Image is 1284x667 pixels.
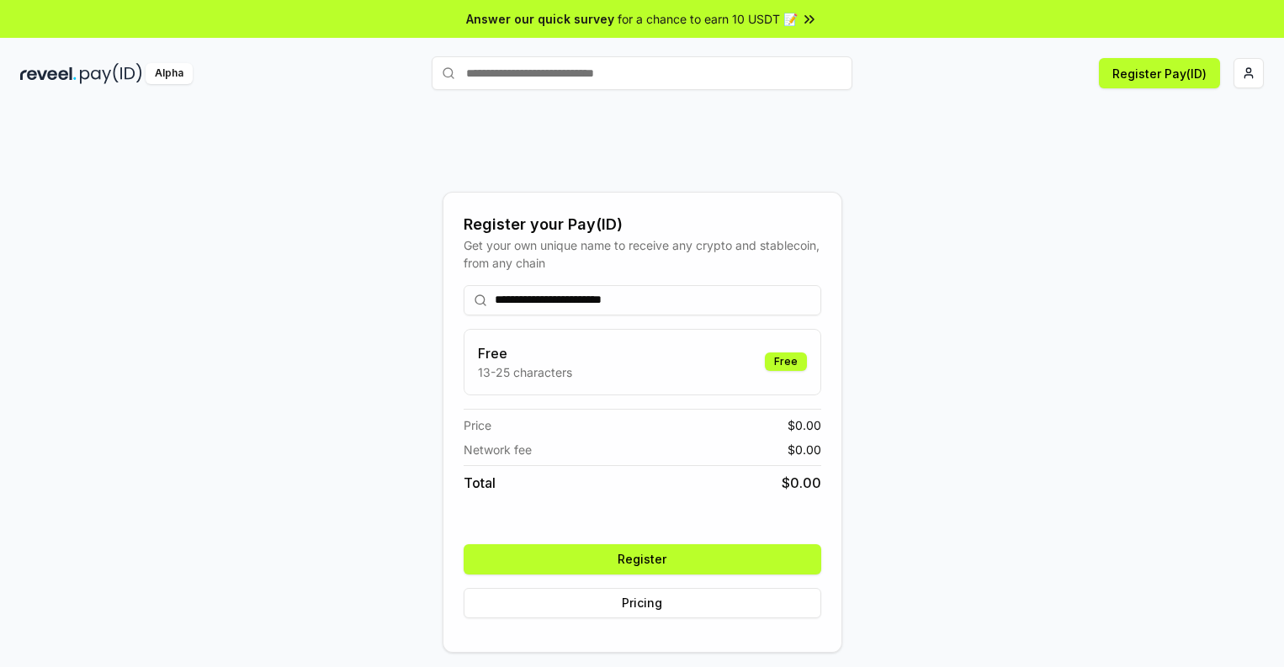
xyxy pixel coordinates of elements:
[464,236,821,272] div: Get your own unique name to receive any crypto and stablecoin, from any chain
[464,544,821,574] button: Register
[782,473,821,493] span: $ 0.00
[478,343,572,363] h3: Free
[146,63,193,84] div: Alpha
[478,363,572,381] p: 13-25 characters
[464,473,496,493] span: Total
[20,63,77,84] img: reveel_dark
[788,416,821,434] span: $ 0.00
[464,588,821,618] button: Pricing
[80,63,142,84] img: pay_id
[765,352,807,371] div: Free
[464,441,532,458] span: Network fee
[788,441,821,458] span: $ 0.00
[618,10,798,28] span: for a chance to earn 10 USDT 📝
[464,213,821,236] div: Register your Pay(ID)
[464,416,491,434] span: Price
[466,10,614,28] span: Answer our quick survey
[1099,58,1220,88] button: Register Pay(ID)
